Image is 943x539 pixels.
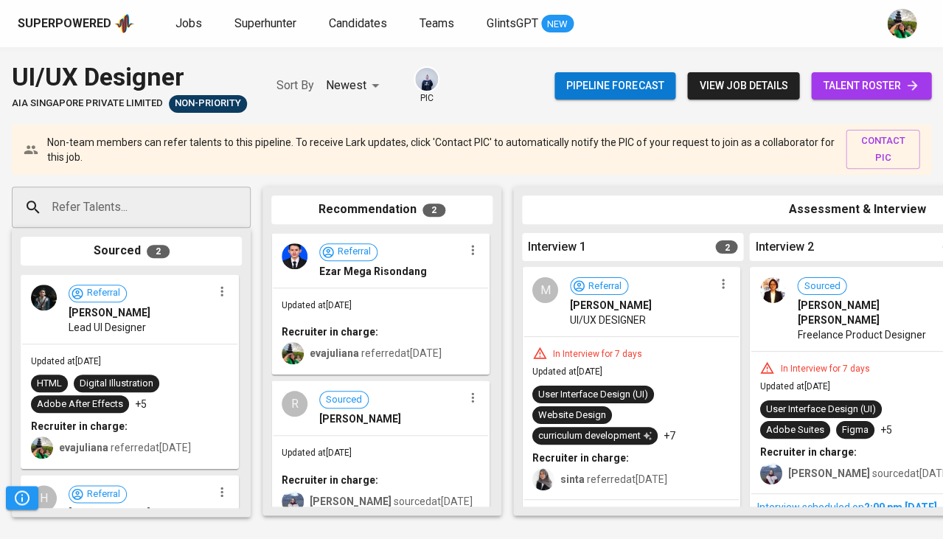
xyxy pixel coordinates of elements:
div: User Interface Design (UI) [765,403,875,417]
b: evajuliana [59,442,108,453]
img: 2abd8d5cb4b0842ad804e6c42b7276a1.jpg [282,243,307,269]
div: Sufficient Talents in Pipeline [169,95,247,113]
p: +5 [880,422,891,437]
span: [PERSON_NAME] [570,298,652,313]
p: Sort By [276,77,314,94]
div: pic [414,66,439,105]
span: referred at [DATE] [59,442,191,453]
div: Superpowered [18,15,111,32]
span: 2 [422,204,445,217]
span: Superhunter [234,16,296,30]
img: 78c7b93317c5d2f52e03b5609bb63338.jpg [31,285,57,310]
b: [PERSON_NAME] [787,467,869,479]
button: contact pic [846,130,919,170]
b: Recruiter in charge: [532,452,629,464]
span: Interview 1 [528,239,586,256]
span: Lead UI Designer [69,320,146,335]
span: Jobs [175,16,202,30]
b: Recruiter in charge: [282,474,378,486]
img: eva@glints.com [31,437,53,459]
span: Non-Priority [169,97,247,111]
span: sourced at [DATE] [310,495,473,507]
span: Updated at [DATE] [282,300,352,310]
img: annisa@glints.com [415,68,438,91]
b: [PERSON_NAME] [310,495,392,507]
span: Teams [420,16,454,30]
a: Jobs [175,15,205,33]
a: Teams [420,15,457,33]
a: GlintsGPT NEW [487,15,574,33]
b: Recruiter in charge: [31,420,128,432]
span: NEW [541,17,574,32]
div: HTML [37,377,62,391]
b: Recruiter in charge: [759,446,856,458]
span: view job details [699,77,787,95]
span: [DATE] [904,501,936,513]
span: Updated at [DATE] [759,381,829,392]
div: curriculum development [538,429,652,443]
span: Freelance Product Designer [797,327,925,342]
div: Sourced [21,237,242,265]
span: [PERSON_NAME] [PERSON_NAME] [797,298,941,327]
img: christine.raharja@glints.com [282,490,304,512]
div: Figma [841,423,868,437]
div: Newest [326,72,384,100]
div: M [532,277,558,303]
img: sinta.windasari@glints.com [532,468,554,490]
b: sinta [560,473,585,485]
b: Recruiter in charge: [282,326,378,338]
span: Updated at [DATE] [532,366,602,377]
a: talent roster [811,72,931,100]
span: Referral [582,279,627,293]
span: Sourced [320,393,368,407]
span: Referral [81,286,126,300]
span: Updated at [DATE] [31,356,101,366]
div: Adobe After Effects [37,397,123,411]
span: 2 [147,245,170,258]
span: 2 [715,240,737,254]
div: In Interview for 7 days [774,363,875,375]
span: referred at [DATE] [310,347,442,359]
a: Candidates [329,15,390,33]
img: eva@glints.com [887,9,916,38]
p: Non-team members can refer talents to this pipeline. To receive Lark updates, click 'Contact PIC'... [47,135,834,164]
span: 2:00 PM [863,501,902,513]
div: Adobe Suites [765,423,824,437]
img: eb4449c3e3acfa4c5a56323f7dc8a18c.png [759,277,785,303]
button: view job details [687,72,799,100]
span: Ezar Mega Risondang [319,264,427,279]
span: UI/UX DESIGNER [570,313,646,327]
span: AIA Singapore Private Limited [12,97,163,111]
span: referred at [DATE] [560,473,667,485]
span: GlintsGPT [487,16,538,30]
span: [PERSON_NAME] Hairy [69,506,178,521]
div: Digital Illustration [80,377,153,391]
div: Recommendation [271,195,493,224]
span: Referral [332,245,377,259]
div: In Interview for 7 days [547,348,648,361]
span: talent roster [823,77,919,95]
p: +7 [664,428,675,443]
a: Superpoweredapp logo [18,13,134,35]
span: Referral [81,487,126,501]
h6: Interview completed on [529,506,733,522]
a: Superhunter [234,15,299,33]
div: UI/UX Designer [12,59,247,95]
img: app logo [114,13,134,35]
span: [PERSON_NAME] [319,411,401,426]
span: Sourced [798,279,846,293]
p: Newest [326,77,366,94]
img: christine.raharja@glints.com [759,462,782,484]
span: [PERSON_NAME] [69,305,150,320]
button: Open [243,206,246,209]
div: User Interface Design (UI) [538,388,648,402]
p: +5 [135,397,147,411]
span: Pipeline forecast [566,77,664,95]
span: Updated at [DATE] [282,448,352,458]
span: Candidates [329,16,387,30]
div: H [31,485,57,511]
b: evajuliana [310,347,359,359]
img: eva@glints.com [282,342,304,364]
span: contact pic [853,133,912,167]
button: Pipeline forecast [554,72,675,100]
